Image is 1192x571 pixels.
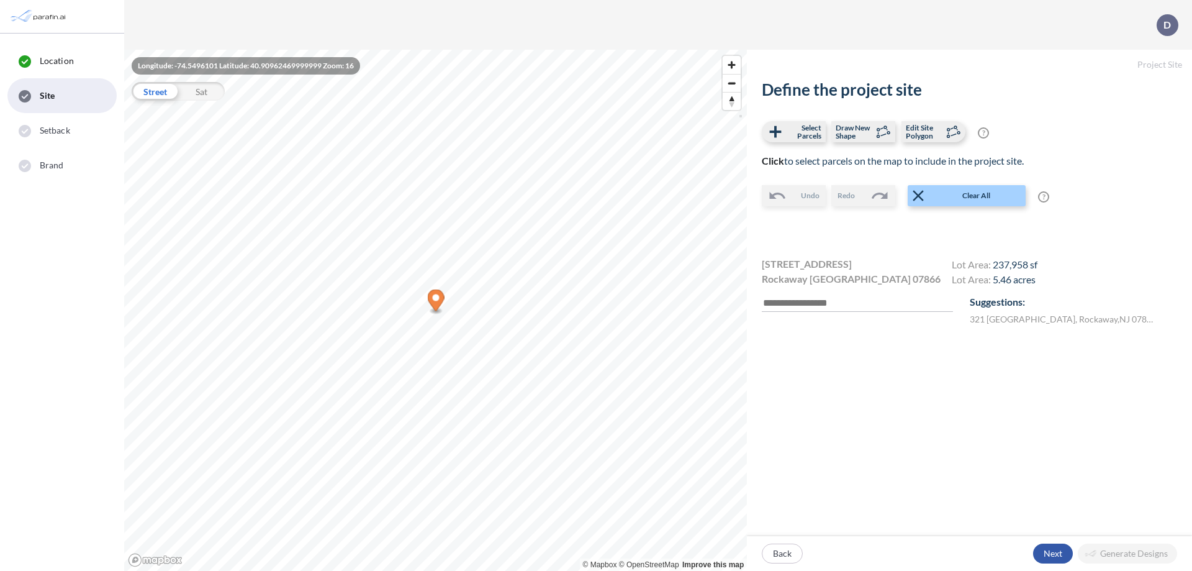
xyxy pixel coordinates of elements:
[128,553,183,567] a: Mapbox homepage
[836,124,872,140] span: Draw New Shape
[9,5,70,28] img: Parafin
[619,560,679,569] a: OpenStreetMap
[906,124,942,140] span: Edit Site Polygon
[124,50,747,571] canvas: Map
[908,185,1026,206] button: Clear All
[723,74,741,92] button: Zoom out
[801,190,819,201] span: Undo
[178,82,225,101] div: Sat
[723,75,741,92] span: Zoom out
[428,290,445,315] div: Map marker
[762,155,784,167] b: Click
[40,55,74,67] span: Location
[747,50,1192,80] h5: Project Site
[952,273,1037,288] h4: Lot Area:
[978,127,989,139] span: ?
[970,313,1157,326] label: 321 [GEOGRAPHIC_DATA] , Rockaway , NJ 07866 , US
[831,185,895,206] button: Redo
[993,273,1036,285] span: 5.46 acres
[762,155,1024,167] span: to select parcels on the map to include in the project site.
[993,258,1037,270] span: 237,958 sf
[773,547,792,560] p: Back
[785,124,821,140] span: Select Parcels
[1033,544,1073,564] button: Next
[682,560,744,569] a: Improve this map
[723,92,741,110] button: Reset bearing to north
[40,124,70,137] span: Setback
[132,57,360,75] div: Longitude: -74.5496101 Latitude: 40.90962469999999 Zoom: 16
[1163,19,1171,30] p: D
[928,190,1024,201] span: Clear All
[1038,191,1049,203] span: ?
[723,56,741,74] button: Zoom in
[762,257,852,272] span: [STREET_ADDRESS]
[762,544,803,564] button: Back
[970,295,1177,309] p: Suggestions:
[40,159,64,171] span: Brand
[583,560,617,569] a: Mapbox
[723,93,741,110] span: Reset bearing to north
[762,185,826,206] button: Undo
[952,258,1037,273] h4: Lot Area:
[838,190,855,201] span: Redo
[132,82,178,101] div: Street
[40,89,55,102] span: Site
[762,80,1177,99] h2: Define the project site
[762,272,941,286] span: Rockaway [GEOGRAPHIC_DATA] 07866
